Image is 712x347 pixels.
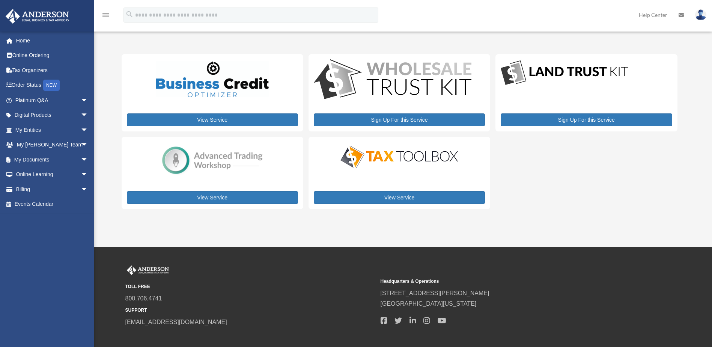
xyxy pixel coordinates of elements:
img: WS-Trust-Kit-lgo-1.jpg [314,59,471,101]
a: Digital Productsarrow_drop_down [5,108,96,123]
a: Sign Up For this Service [314,113,485,126]
img: LandTrust_lgo-1.jpg [501,59,628,87]
a: [STREET_ADDRESS][PERSON_NAME] [381,290,489,296]
a: [GEOGRAPHIC_DATA][US_STATE] [381,300,477,307]
a: Billingarrow_drop_down [5,182,99,197]
a: My Documentsarrow_drop_down [5,152,99,167]
span: arrow_drop_down [81,167,96,183]
a: View Service [314,191,485,204]
span: arrow_drop_down [81,137,96,153]
a: menu [101,13,110,20]
a: [EMAIL_ADDRESS][DOMAIN_NAME] [125,319,227,325]
a: Online Ordering [5,48,99,63]
img: Anderson Advisors Platinum Portal [3,9,71,24]
span: arrow_drop_down [81,108,96,123]
span: arrow_drop_down [81,152,96,167]
small: Headquarters & Operations [381,278,631,285]
span: arrow_drop_down [81,93,96,108]
a: 800.706.4741 [125,295,162,302]
a: My Entitiesarrow_drop_down [5,122,99,137]
i: menu [101,11,110,20]
a: Online Learningarrow_drop_down [5,167,99,182]
small: SUPPORT [125,306,375,314]
a: Sign Up For this Service [501,113,672,126]
span: arrow_drop_down [81,182,96,197]
img: Anderson Advisors Platinum Portal [125,266,170,275]
a: View Service [127,191,298,204]
small: TOLL FREE [125,283,375,291]
span: arrow_drop_down [81,122,96,138]
a: View Service [127,113,298,126]
a: Events Calendar [5,197,99,212]
img: User Pic [695,9,706,20]
a: Home [5,33,99,48]
div: NEW [43,80,60,91]
i: search [125,10,134,18]
a: My [PERSON_NAME] Teamarrow_drop_down [5,137,99,152]
a: Order StatusNEW [5,78,99,93]
a: Tax Organizers [5,63,99,78]
a: Platinum Q&Aarrow_drop_down [5,93,99,108]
